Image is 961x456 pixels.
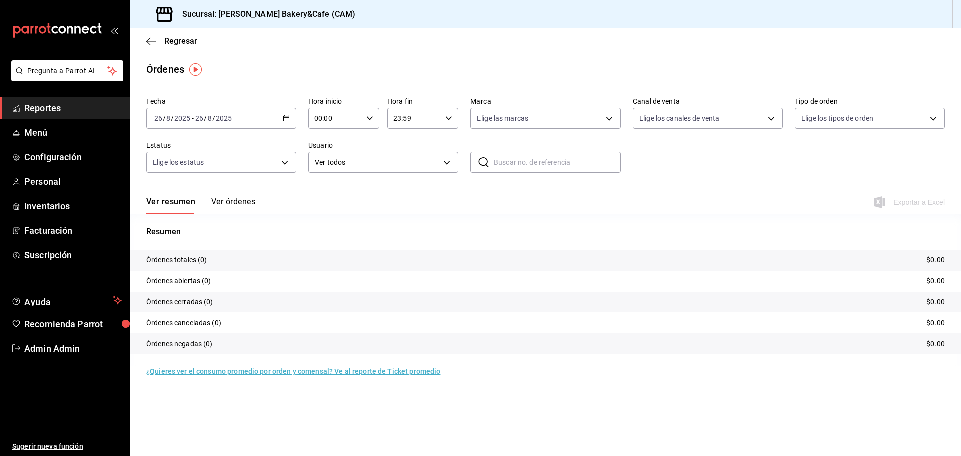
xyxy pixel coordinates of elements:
p: $0.00 [926,276,945,286]
p: $0.00 [926,318,945,328]
a: Pregunta a Parrot AI [7,73,123,83]
span: Configuración [24,150,122,164]
button: Ver resumen [146,197,195,214]
button: Ver órdenes [211,197,255,214]
p: Órdenes totales (0) [146,255,207,265]
span: Admin Admin [24,342,122,355]
label: Canal de venta [633,98,783,105]
span: Ver todos [315,157,440,168]
input: Buscar no. de referencia [494,152,621,172]
input: -- [166,114,171,122]
span: Facturación [24,224,122,237]
h3: Sucursal: [PERSON_NAME] Bakery&Cafe (CAM) [174,8,355,20]
span: Sugerir nueva función [12,441,122,452]
span: Elige los canales de venta [639,113,719,123]
span: / [212,114,215,122]
input: ---- [215,114,232,122]
span: Elige las marcas [477,113,528,123]
label: Usuario [308,142,458,149]
input: ---- [174,114,191,122]
p: Órdenes canceladas (0) [146,318,221,328]
p: Órdenes negadas (0) [146,339,213,349]
button: Regresar [146,36,197,46]
span: Regresar [164,36,197,46]
span: Pregunta a Parrot AI [27,66,108,76]
p: $0.00 [926,297,945,307]
p: Resumen [146,226,945,238]
input: -- [195,114,204,122]
span: Menú [24,126,122,139]
span: Ayuda [24,294,109,306]
span: Suscripción [24,248,122,262]
p: $0.00 [926,339,945,349]
div: Órdenes [146,62,184,77]
label: Tipo de orden [795,98,945,105]
span: Elige los tipos de orden [801,113,873,123]
input: -- [207,114,212,122]
div: navigation tabs [146,197,255,214]
span: Elige los estatus [153,157,204,167]
span: Personal [24,175,122,188]
p: Órdenes abiertas (0) [146,276,211,286]
span: / [204,114,207,122]
label: Hora inicio [308,98,379,105]
span: - [192,114,194,122]
label: Fecha [146,98,296,105]
label: Estatus [146,142,296,149]
span: / [163,114,166,122]
p: $0.00 [926,255,945,265]
img: Tooltip marker [189,63,202,76]
label: Hora fin [387,98,458,105]
p: Órdenes cerradas (0) [146,297,213,307]
span: / [171,114,174,122]
label: Marca [470,98,621,105]
input: -- [154,114,163,122]
span: Reportes [24,101,122,115]
button: Pregunta a Parrot AI [11,60,123,81]
a: ¿Quieres ver el consumo promedio por orden y comensal? Ve al reporte de Ticket promedio [146,367,440,375]
span: Inventarios [24,199,122,213]
span: Recomienda Parrot [24,317,122,331]
button: open_drawer_menu [110,26,118,34]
